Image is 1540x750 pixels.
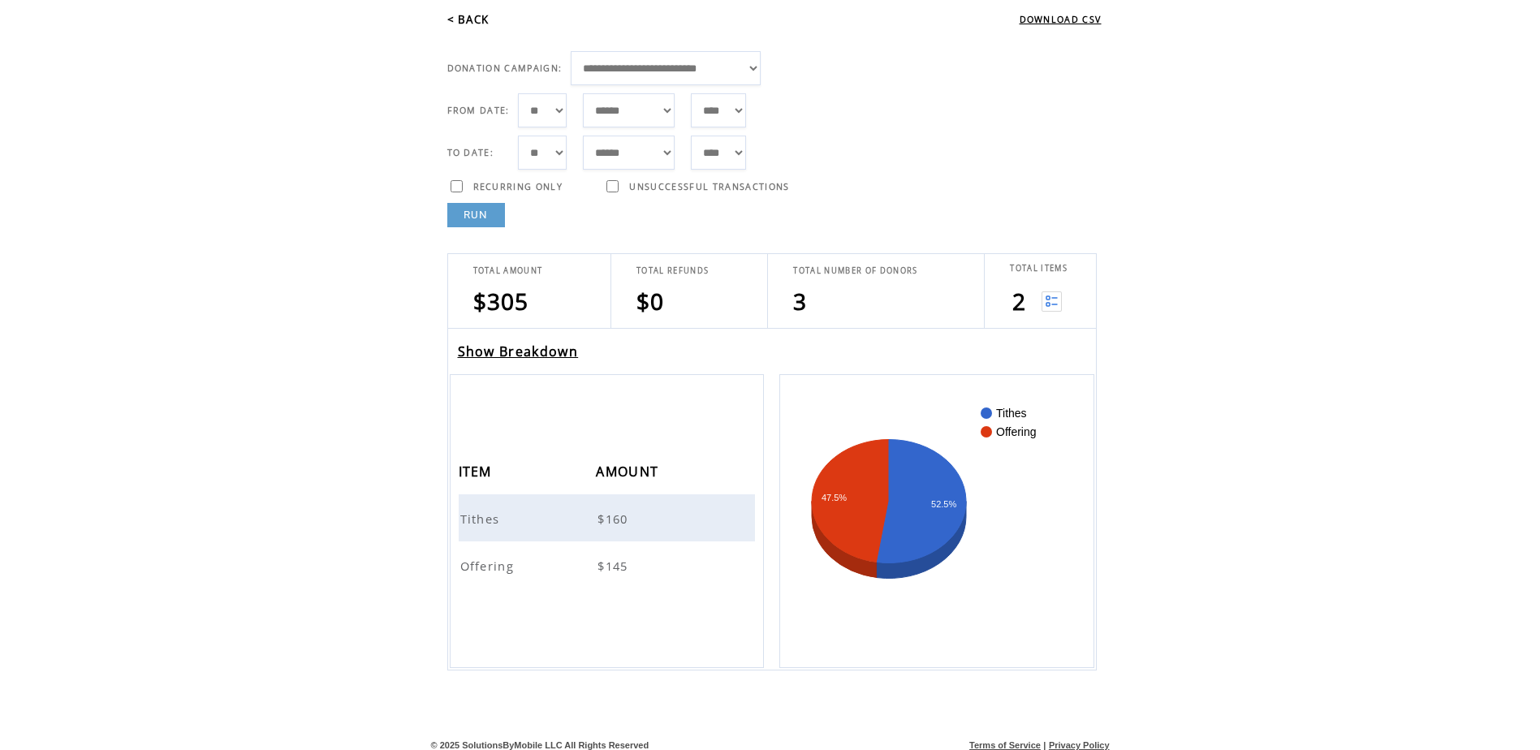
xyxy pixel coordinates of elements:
span: $145 [597,558,632,574]
span: $0 [636,286,665,317]
span: Tithes [460,511,504,527]
text: Offering [996,425,1037,438]
a: RUN [447,203,505,227]
span: © 2025 SolutionsByMobile LLC All Rights Reserved [431,740,649,750]
span: AMOUNT [596,459,662,489]
a: Terms of Service [969,740,1041,750]
a: Privacy Policy [1049,740,1110,750]
span: TO DATE: [447,147,494,158]
span: Offering [460,558,519,574]
a: Tithes [460,510,504,524]
span: 3 [793,286,807,317]
span: | [1043,740,1046,750]
text: 47.5% [822,493,847,502]
span: TOTAL NUMBER OF DONORS [793,265,917,276]
span: ITEM [459,459,496,489]
text: 52.5% [931,499,956,509]
span: TOTAL AMOUNT [473,265,543,276]
span: RECURRING ONLY [473,181,563,192]
img: View list [1042,291,1062,312]
a: DOWNLOAD CSV [1020,14,1102,25]
a: ITEM [459,466,496,476]
span: TOTAL ITEMS [1010,263,1068,274]
a: Offering [460,557,519,571]
a: Show Breakdown [458,343,579,360]
span: FROM DATE: [447,105,510,116]
span: UNSUCCESSFUL TRANSACTIONS [629,181,789,192]
svg: A chart. [805,399,1068,643]
text: Tithes [996,407,1027,420]
span: $305 [473,286,529,317]
a: < BACK [447,12,490,27]
span: TOTAL REFUNDS [636,265,709,276]
span: DONATION CAMPAIGN: [447,62,563,74]
span: 2 [1012,286,1026,317]
span: $160 [597,511,632,527]
a: AMOUNT [596,466,662,476]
